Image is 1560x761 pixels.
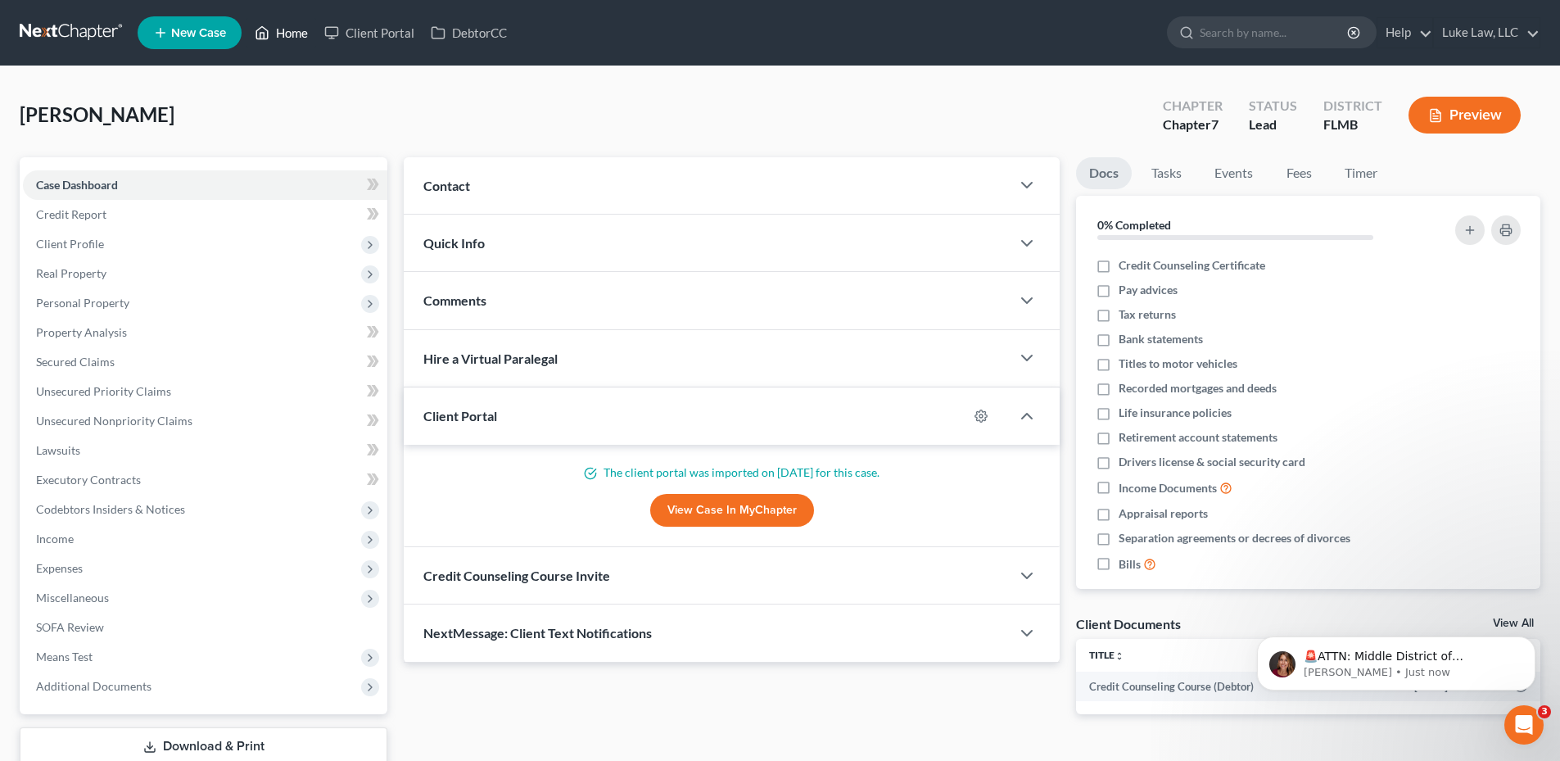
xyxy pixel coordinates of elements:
a: View Case in MyChapter [650,494,814,527]
a: Fees [1273,157,1325,189]
div: Chapter [1163,116,1223,134]
span: Credit Report [36,207,106,221]
span: Personal Property [36,296,129,310]
span: Pay advices [1119,282,1178,298]
span: Unsecured Nonpriority Claims [36,414,192,428]
a: Luke Law, LLC [1434,18,1540,48]
td: Credit Counseling Course (Debtor) [1076,672,1309,701]
span: Separation agreements or decrees of divorces [1119,530,1350,546]
span: Unsecured Priority Claims [36,384,171,398]
div: Chapter [1163,97,1223,116]
a: Unsecured Priority Claims [23,377,387,406]
a: DebtorCC [423,18,515,48]
span: Secured Claims [36,355,115,369]
span: NextMessage: Client Text Notifications [423,625,652,641]
span: Property Analysis [36,325,127,339]
span: Recorded mortgages and deeds [1119,380,1277,396]
a: Events [1201,157,1266,189]
a: Unsecured Nonpriority Claims [23,406,387,436]
a: Docs [1076,157,1132,189]
div: Lead [1249,116,1297,134]
span: Client Profile [36,237,104,251]
span: [PERSON_NAME] [20,102,174,126]
a: Titleunfold_more [1089,649,1124,661]
span: Case Dashboard [36,178,118,192]
i: unfold_more [1115,651,1124,661]
span: Hire a Virtual Paralegal [423,351,558,366]
div: FLMB [1323,116,1382,134]
span: Credit Counseling Certificate [1119,257,1265,274]
span: SOFA Review [36,620,104,634]
a: Client Portal [316,18,423,48]
a: Home [246,18,316,48]
a: Case Dashboard [23,170,387,200]
span: Contact [423,178,470,193]
a: Tasks [1138,157,1195,189]
span: Life insurance policies [1119,405,1232,421]
a: Timer [1332,157,1390,189]
a: SOFA Review [23,613,387,642]
span: Codebtors Insiders & Notices [36,502,185,516]
span: Executory Contracts [36,473,141,487]
div: District [1323,97,1382,116]
span: Bills [1119,556,1141,573]
span: Expenses [36,561,83,575]
span: Retirement account statements [1119,429,1277,446]
span: Client Portal [423,408,497,424]
div: Client Documents [1076,615,1181,632]
span: Additional Documents [36,679,151,693]
div: Status [1249,97,1297,116]
a: Executory Contracts [23,465,387,495]
a: Secured Claims [23,347,387,377]
span: Titles to motor vehicles [1119,356,1237,372]
button: Preview [1409,97,1521,134]
a: Help [1377,18,1432,48]
span: Drivers license & social security card [1119,454,1305,470]
a: Credit Report [23,200,387,229]
input: Search by name... [1200,17,1350,48]
iframe: Intercom live chat [1504,705,1544,745]
span: Quick Info [423,235,485,251]
span: New Case [171,27,226,39]
a: Lawsuits [23,436,387,465]
span: Credit Counseling Course Invite [423,568,610,583]
strong: 0% Completed [1097,218,1171,232]
span: Bank statements [1119,331,1203,347]
span: Miscellaneous [36,591,109,605]
span: Income Documents [1119,480,1217,496]
a: Property Analysis [23,318,387,347]
span: Appraisal reports [1119,505,1208,522]
iframe: Intercom notifications message [1232,602,1560,717]
span: Comments [423,292,486,308]
span: Tax returns [1119,306,1176,323]
span: Income [36,532,74,546]
span: 7 [1211,116,1219,132]
span: Means Test [36,650,93,664]
span: Real Property [36,266,106,280]
span: 3 [1538,705,1551,718]
span: Lawsuits [36,443,80,457]
p: The client portal was imported on [DATE] for this case. [423,464,1040,481]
